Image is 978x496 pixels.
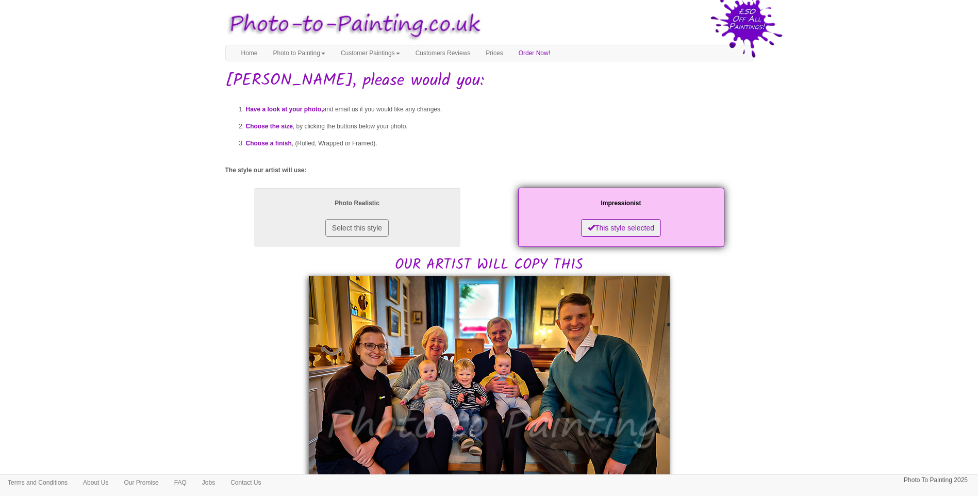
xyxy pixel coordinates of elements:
p: Photo Realistic [264,198,450,209]
a: Our Promise [116,475,166,490]
li: and email us if you would like any changes. [246,101,753,118]
p: Photo To Painting 2025 [904,475,968,486]
button: Select this style [325,219,389,237]
h1: [PERSON_NAME], please would you: [225,72,753,90]
a: Customers Reviews [408,45,478,61]
a: FAQ [167,475,194,490]
a: Order Now! [511,45,558,61]
button: This style selected [581,219,661,237]
a: Customer Paintings [333,45,408,61]
a: Prices [478,45,510,61]
span: Choose a finish [246,140,292,147]
span: Have a look at your photo, [246,106,323,113]
a: Contact Us [223,475,269,490]
a: Jobs [194,475,223,490]
label: The style our artist will use: [225,166,307,175]
li: , (Rolled, Wrapped or Framed). [246,135,753,152]
a: Home [234,45,266,61]
li: , by clicking the buttons below your photo. [246,118,753,135]
img: Photo to Painting [220,5,484,45]
span: Choose the size [246,123,293,130]
a: Photo to Painting [266,45,333,61]
h2: OUR ARTIST WILL COPY THIS [225,185,753,273]
a: About Us [75,475,116,490]
p: Impressionist [528,198,714,209]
